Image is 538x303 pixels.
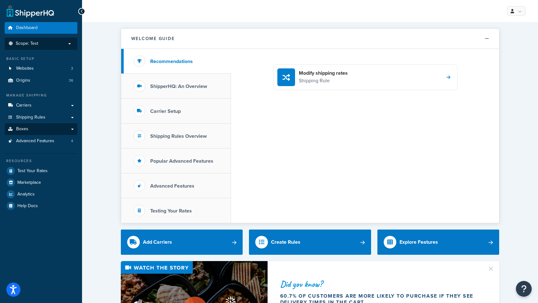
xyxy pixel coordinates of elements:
div: Add Carriers [143,238,172,247]
span: Origins [16,78,30,83]
div: Create Rules [271,238,300,247]
div: Manage Shipping [5,93,77,98]
span: Scope: Test [16,41,38,46]
button: Open Resource Center [516,281,532,297]
div: Resources [5,158,77,164]
span: Shipping Rules [16,115,45,120]
a: Analytics [5,189,77,200]
a: Help Docs [5,200,77,212]
a: Test Your Rates [5,165,77,177]
h3: Recommendations [150,59,193,64]
span: 4 [71,138,73,144]
p: Shipping Rule [299,77,348,85]
li: Websites [5,63,77,74]
h4: Modify shipping rates [299,70,348,77]
div: Basic Setup [5,56,77,61]
h3: ShipperHQ: An Overview [150,84,207,89]
span: Help Docs [17,203,38,209]
a: Dashboard [5,22,77,34]
span: Marketplace [17,180,41,185]
span: 36 [69,78,73,83]
a: Create Rules [249,230,371,255]
h3: Advanced Features [150,183,194,189]
span: Advanced Features [16,138,54,144]
span: 3 [71,66,73,71]
a: Carriers [5,100,77,111]
h3: Carrier Setup [150,108,181,114]
a: Advanced Features4 [5,135,77,147]
a: Boxes [5,123,77,135]
span: Analytics [17,192,35,197]
a: Websites3 [5,63,77,74]
a: Marketplace [5,177,77,188]
div: Explore Features [399,238,438,247]
a: Explore Features [377,230,500,255]
h3: Testing Your Rates [150,208,192,214]
a: Origins36 [5,75,77,86]
span: Test Your Rates [17,168,48,174]
span: Boxes [16,126,28,132]
a: Shipping Rules [5,112,77,123]
li: Advanced Features [5,135,77,147]
h2: Welcome Guide [131,36,175,41]
h3: Shipping Rules Overview [150,133,207,139]
li: Origins [5,75,77,86]
span: Dashboard [16,25,38,31]
span: Websites [16,66,34,71]
a: Add Carriers [121,230,243,255]
h3: Popular Advanced Features [150,158,213,164]
button: Welcome Guide [121,29,499,49]
span: Carriers [16,103,32,108]
div: Did you know? [280,280,480,288]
